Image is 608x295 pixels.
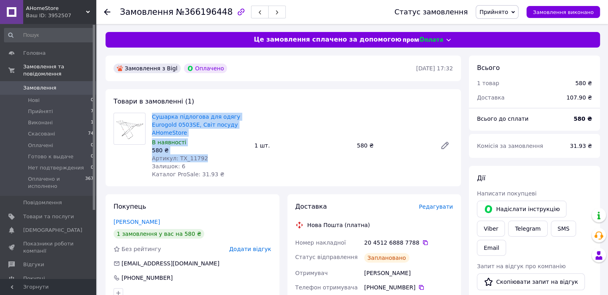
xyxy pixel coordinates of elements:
[114,203,146,210] span: Покупець
[305,221,372,229] div: Нова Пошта (платна)
[295,203,327,210] span: Доставка
[26,5,86,12] span: AHomeStore
[477,221,505,237] a: Viber
[26,12,96,19] div: Ваш ID: 3952507
[120,7,173,17] span: Замовлення
[122,260,219,267] span: [EMAIL_ADDRESS][DOMAIN_NAME]
[574,116,592,122] b: 580 ₴
[152,114,240,136] a: Сушарка підлогова для одягу Eurogold 0503SE, Світ посуду AHomeStore
[23,275,45,282] span: Покупці
[152,139,186,146] span: В наявності
[437,138,453,153] a: Редагувати
[363,266,455,280] div: [PERSON_NAME]
[28,97,40,104] span: Нові
[91,119,94,126] span: 1
[23,213,74,220] span: Товари та послуги
[28,164,84,171] span: Нет подтверждения
[28,108,53,115] span: Прийняті
[251,140,353,151] div: 1 шт.
[254,35,401,44] span: Це замовлення сплачено за допомогою
[28,142,53,149] span: Оплачені
[295,284,358,291] span: Телефон отримувача
[28,153,74,160] span: Готово к выдаче
[526,6,600,18] button: Замовлення виконано
[477,116,528,122] span: Всього до сплати
[551,221,576,237] button: SMS
[295,254,358,260] span: Статус відправлення
[184,64,227,73] div: Оплачено
[23,50,46,57] span: Головна
[91,142,94,149] span: 0
[477,64,500,72] span: Всього
[116,113,143,144] img: Сушарка підлогова для одягу Eurogold 0503SE, Світ посуду AHomeStore
[477,80,499,86] span: 1 товар
[295,239,346,246] span: Номер накладної
[364,253,409,263] div: Заплановано
[4,28,94,42] input: Пошук
[419,203,453,210] span: Редагувати
[88,130,94,138] span: 74
[104,8,110,16] div: Повернутися назад
[23,227,82,234] span: [DEMOGRAPHIC_DATA]
[295,270,328,276] span: Отримувач
[91,153,94,160] span: 0
[364,283,453,291] div: [PHONE_NUMBER]
[91,108,94,115] span: 7
[91,97,94,104] span: 0
[354,140,434,151] div: 580 ₴
[533,9,594,15] span: Замовлення виконано
[477,143,543,149] span: Комісія за замовлення
[91,164,94,171] span: 0
[28,119,53,126] span: Виконані
[395,8,468,16] div: Статус замовлення
[114,98,194,105] span: Товари в замовленні (1)
[570,143,592,149] span: 31.93 ₴
[479,9,508,15] span: Прийнято
[23,261,44,268] span: Відгуки
[562,89,597,106] div: 107.90 ₴
[28,175,85,190] span: Оплачено и исполнено
[477,174,485,182] span: Дії
[152,171,224,177] span: Каталог ProSale: 31.93 ₴
[477,201,566,217] button: Надіслати інструкцію
[575,79,592,87] div: 580 ₴
[477,190,536,197] span: Написати покупцеві
[23,199,62,206] span: Повідомлення
[121,274,173,282] div: [PHONE_NUMBER]
[176,7,233,17] span: №366196448
[416,65,453,72] time: [DATE] 17:32
[477,240,506,256] button: Email
[122,246,161,252] span: Без рейтингу
[229,246,271,252] span: Додати відгук
[477,94,504,101] span: Доставка
[114,229,204,239] div: 1 замовлення у вас на 580 ₴
[152,163,185,169] span: Залишок: 6
[23,84,56,92] span: Замовлення
[152,146,248,154] div: 580 ₴
[28,130,55,138] span: Скасовані
[85,175,94,190] span: 367
[23,240,74,255] span: Показники роботи компанії
[364,239,453,247] div: 20 4512 6888 7788
[114,64,181,73] div: Замовлення з Bigl
[152,155,208,161] span: Артикул: TX_11792
[508,221,547,237] a: Telegram
[23,63,96,78] span: Замовлення та повідомлення
[114,219,160,225] a: [PERSON_NAME]
[477,273,585,290] button: Скопіювати запит на відгук
[477,263,566,269] span: Запит на відгук про компанію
